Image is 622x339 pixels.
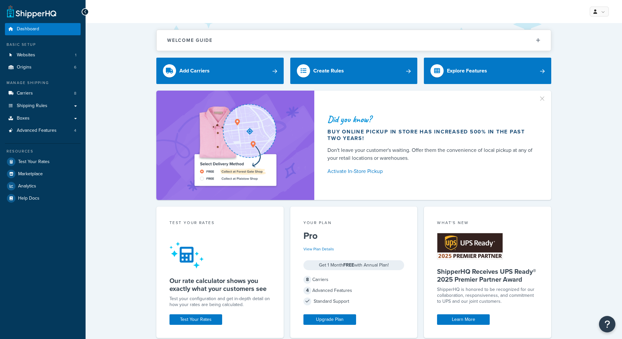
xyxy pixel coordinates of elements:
a: Explore Features [424,58,551,84]
span: Websites [17,52,35,58]
div: Test your configuration and get in-depth detail on how your rates are being calculated. [169,296,271,308]
div: Standard Support [303,297,404,306]
a: Test Your Rates [169,314,222,325]
div: Get 1 Month with Annual Plan! [303,260,404,270]
div: Resources [5,149,81,154]
span: Help Docs [18,196,39,201]
div: Did you know? [327,115,535,124]
div: Carriers [303,275,404,284]
span: 4 [303,287,311,295]
a: Dashboard [5,23,81,35]
li: Advanced Features [5,125,81,137]
a: Shipping Rules [5,100,81,112]
h5: ShipperHQ Receives UPS Ready® 2025 Premier Partner Award [437,268,538,283]
div: Add Carriers [179,66,210,75]
span: Marketplace [18,171,43,177]
span: Shipping Rules [17,103,47,109]
div: Explore Features [447,66,487,75]
span: 6 [74,65,76,70]
div: What's New [437,220,538,227]
a: Carriers8 [5,87,81,99]
span: Carriers [17,91,33,96]
div: Basic Setup [5,42,81,47]
span: 8 [74,91,76,96]
h2: Welcome Guide [167,38,213,43]
img: ad-shirt-map-b0359fc47e01cab431d101c4b569394f6a03f54285957d908178d52f29eb9668.png [176,100,295,190]
li: Carriers [5,87,81,99]
span: Analytics [18,184,36,189]
a: Create Rules [290,58,418,84]
button: Open Resource Center [599,316,615,332]
a: Test Your Rates [5,156,81,168]
h5: Our rate calculator shows you exactly what your customers see [169,277,271,293]
a: Analytics [5,180,81,192]
a: Add Carriers [156,58,284,84]
div: Advanced Features [303,286,404,295]
a: Boxes [5,112,81,125]
li: Origins [5,61,81,73]
a: Websites1 [5,49,81,61]
strong: FREE [343,262,354,268]
div: Manage Shipping [5,80,81,86]
span: Test Your Rates [18,159,50,165]
a: Advanced Features4 [5,125,81,137]
a: Marketplace [5,168,81,180]
button: Welcome Guide [157,30,551,51]
div: Your Plan [303,220,404,227]
h5: Pro [303,231,404,241]
a: Origins6 [5,61,81,73]
span: Origins [17,65,32,70]
a: View Plan Details [303,246,334,252]
a: Learn More [437,314,490,325]
div: Don't leave your customer's waiting. Offer them the convenience of local pickup at any of your re... [327,146,535,162]
span: 1 [75,52,76,58]
p: ShipperHQ is honored to be recognized for our collaboration, responsiveness, and commitment to UP... [437,287,538,304]
span: 4 [74,128,76,133]
div: Test your rates [169,220,271,227]
div: Buy online pickup in store has increased 500% in the past two years! [327,128,535,142]
span: Dashboard [17,26,39,32]
div: Create Rules [313,66,344,75]
a: Upgrade Plan [303,314,356,325]
a: Help Docs [5,192,81,204]
span: Boxes [17,116,30,121]
a: Activate In-Store Pickup [327,167,535,176]
span: 8 [303,276,311,284]
span: Advanced Features [17,128,57,133]
li: Websites [5,49,81,61]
